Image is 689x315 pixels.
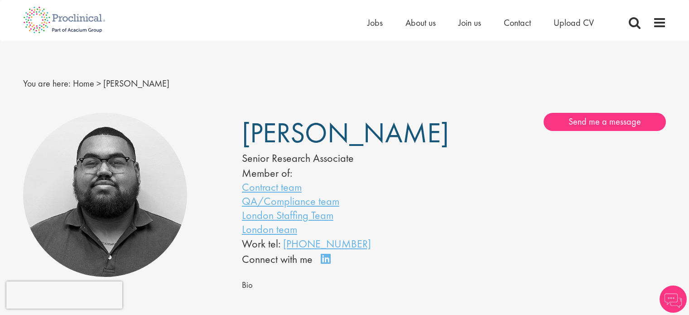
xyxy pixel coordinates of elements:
span: [PERSON_NAME] [103,78,169,89]
span: > [96,78,101,89]
a: London team [242,222,297,236]
a: Join us [458,17,481,29]
a: Send me a message [544,113,666,131]
a: London Staffing Team [242,208,333,222]
div: Senior Research Associate [242,150,427,166]
img: Chatbot [660,286,687,313]
a: breadcrumb link [73,78,94,89]
a: QA/Compliance team [242,194,339,208]
a: About us [405,17,436,29]
span: You are here: [23,78,71,89]
span: Bio [242,280,253,291]
span: Work tel: [242,237,280,251]
img: Ashley Bennett [23,113,188,277]
label: Member of: [242,166,292,180]
iframe: reCAPTCHA [6,281,122,309]
a: Contract team [242,180,302,194]
a: [PHONE_NUMBER] [283,237,371,251]
a: Upload CV [554,17,594,29]
a: Jobs [367,17,383,29]
a: Contact [504,17,531,29]
span: [PERSON_NAME] [242,115,449,151]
